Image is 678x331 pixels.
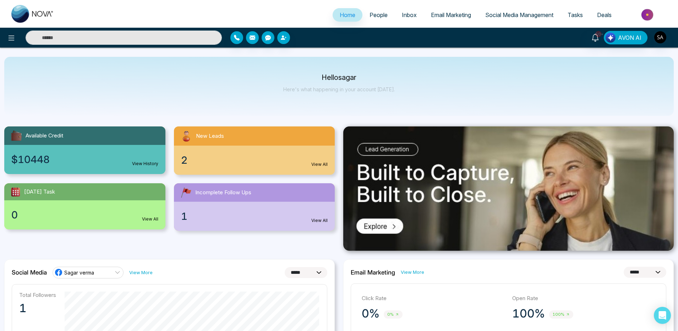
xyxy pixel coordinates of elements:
[606,33,616,43] img: Lead Flow
[311,217,328,224] a: View All
[597,11,612,18] span: Deals
[549,310,573,319] span: 100%
[395,8,424,22] a: Inbox
[24,188,55,196] span: [DATE] Task
[129,269,153,276] a: View More
[19,292,56,298] p: Total Followers
[431,11,471,18] span: Email Marketing
[195,189,251,197] span: Incomplete Follow Ups
[362,306,379,321] p: 0%
[604,31,647,44] button: AVON AI
[11,5,54,23] img: Nova CRM Logo
[362,294,505,303] p: Click Rate
[10,186,21,197] img: todayTask.svg
[561,8,590,22] a: Tasks
[170,183,339,231] a: Incomplete Follow Ups1View All
[180,186,192,199] img: followUps.svg
[512,294,656,303] p: Open Rate
[132,161,158,167] a: View History
[181,209,187,224] span: 1
[402,11,417,18] span: Inbox
[170,126,339,175] a: New Leads2View All
[283,75,395,81] p: Hello sagar
[10,129,23,142] img: availableCredit.svg
[485,11,553,18] span: Social Media Management
[595,31,602,37] span: 10+
[401,269,424,276] a: View More
[180,129,193,143] img: newLeads.svg
[654,31,666,43] img: User Avatar
[654,307,671,324] div: Open Intercom Messenger
[351,269,395,276] h2: Email Marketing
[340,11,355,18] span: Home
[587,31,604,43] a: 10+
[362,8,395,22] a: People
[11,207,18,222] span: 0
[311,161,328,168] a: View All
[343,126,674,251] img: .
[283,86,395,92] p: Here's what happening in your account [DATE].
[64,269,94,276] span: Sagar verma
[512,306,545,321] p: 100%
[370,11,388,18] span: People
[142,216,158,222] a: View All
[618,33,641,42] span: AVON AI
[622,7,674,23] img: Market-place.gif
[590,8,619,22] a: Deals
[568,11,583,18] span: Tasks
[196,132,224,140] span: New Leads
[12,269,47,276] h2: Social Media
[19,301,56,315] p: 1
[26,132,63,140] span: Available Credit
[181,153,187,168] span: 2
[11,152,50,167] span: $10448
[384,310,403,319] span: 0%
[333,8,362,22] a: Home
[478,8,561,22] a: Social Media Management
[424,8,478,22] a: Email Marketing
